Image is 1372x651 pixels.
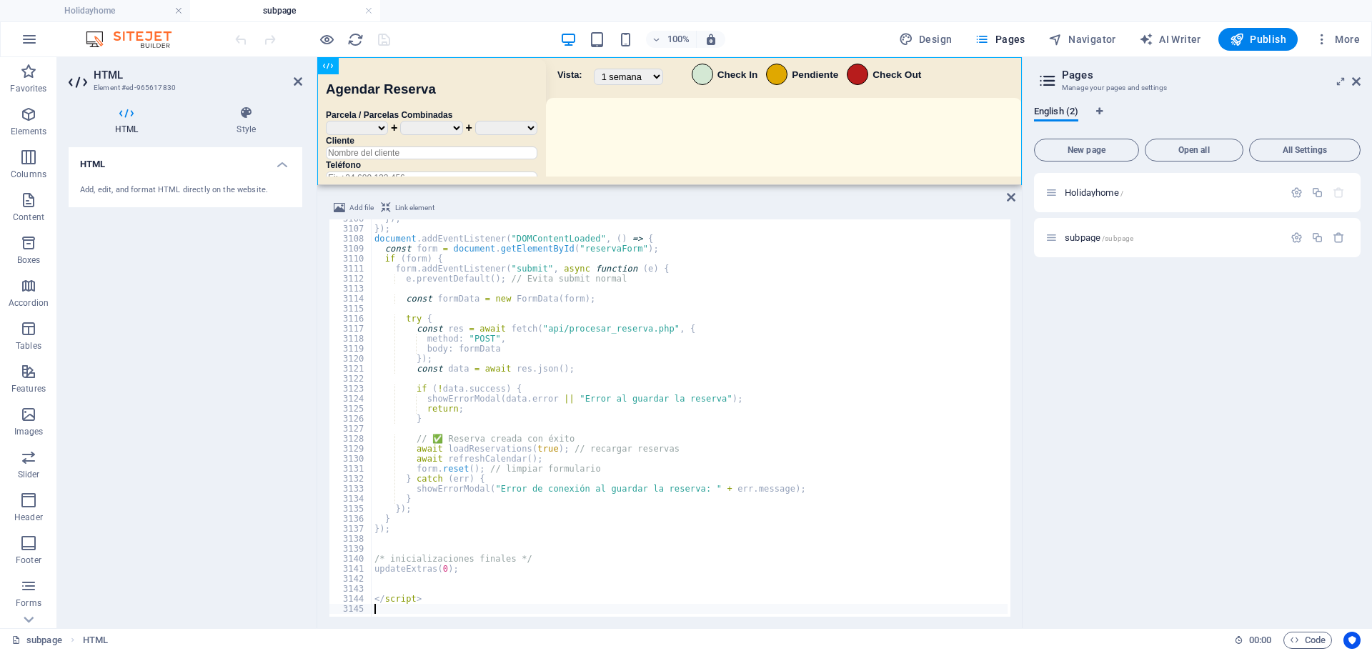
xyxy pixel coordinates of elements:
p: Boxes [17,254,41,266]
div: 3130 [329,454,372,464]
input: Nombre del cliente [9,89,220,102]
div: 3133 [329,484,372,494]
button: New page [1034,139,1139,161]
div: 3118 [329,334,372,344]
h3: Element #ed-965617830 [94,81,274,94]
button: Add file [332,199,376,217]
div: 3144 [329,594,372,604]
span: Link element [395,199,434,217]
div: Duplicate [1311,187,1323,199]
nav: breadcrumb [83,632,108,649]
i: On resize automatically adjust zoom level to fit chosen device. [705,33,717,46]
div: 3136 [329,514,372,524]
button: Design [893,28,958,51]
p: Footer [16,555,41,566]
h4: subpage [190,3,380,19]
h4: HTML [69,106,190,136]
h4: Style [190,106,302,136]
button: Pages [969,28,1030,51]
span: New page [1040,146,1133,154]
span: Code [1290,632,1326,649]
i: Reload page [347,31,364,48]
div: subpage/subpage [1060,233,1283,242]
div: 3117 [329,324,372,334]
h4: HTML [69,147,302,173]
span: All Settings [1256,146,1354,154]
span: / [1120,189,1123,197]
div: 3134 [329,494,372,504]
div: Add, edit, and format HTML directly on the website. [80,184,291,197]
h2: Pages [1062,69,1361,81]
div: 3115 [329,304,372,314]
h6: Session time [1234,632,1272,649]
span: More [1315,32,1360,46]
div: Holidayhome/ [1060,188,1283,197]
div: The startpage cannot be deleted [1333,187,1345,199]
div: 3124 [329,394,372,404]
div: 3141 [329,564,372,574]
div: 3120 [329,354,372,364]
p: Forms [16,597,41,609]
div: 3145 [329,604,372,614]
div: 3142 [329,574,372,584]
div: 3122 [329,374,372,384]
div: 3140 [329,554,372,564]
button: All Settings [1249,139,1361,161]
span: Pages [975,32,1025,46]
h3: Manage your pages and settings [1062,81,1332,94]
div: 3125 [329,404,372,414]
div: 3131 [329,464,372,474]
p: Tables [16,340,41,352]
p: Images [14,426,44,437]
p: Content [13,212,44,223]
p: Slider [18,469,40,480]
div: 3121 [329,364,372,374]
div: 3126 [329,414,372,424]
button: 100% [646,31,697,48]
div: 3114 [329,294,372,304]
button: More [1309,28,1366,51]
div: 3128 [329,434,372,444]
div: Remove [1333,232,1345,244]
div: 3113 [329,284,372,294]
button: Open all [1145,139,1243,161]
div: 3107 [329,224,372,234]
div: 3139 [329,544,372,554]
a: Click to cancel selection. Double-click to open Pages [11,632,62,649]
button: Navigator [1043,28,1122,51]
button: Usercentrics [1343,632,1361,649]
span: Publish [1230,32,1286,46]
button: Code [1283,632,1332,649]
div: Language Tabs [1034,106,1361,133]
div: 3110 [329,254,372,264]
span: AI Writer [1139,32,1201,46]
span: Navigator [1048,32,1116,46]
p: Favorites [10,83,46,94]
span: Open all [1151,146,1237,154]
div: 3129 [329,444,372,454]
div: 3119 [329,344,372,354]
div: 3108 [329,234,372,244]
span: Click to select. Double-click to edit [83,632,108,649]
span: subpage [1065,232,1133,243]
button: Publish [1218,28,1298,51]
span: English (2) [1034,103,1078,123]
button: Link element [379,199,437,217]
button: Click here to leave preview mode and continue editing [318,31,335,48]
span: /subpage [1102,234,1133,242]
button: AI Writer [1133,28,1207,51]
div: Settings [1291,187,1303,199]
input: Ej: +34 600 123 456 [9,114,220,127]
span: 00 00 [1249,632,1271,649]
button: reload [347,31,364,48]
span: Add file [349,199,374,217]
div: Settings [1291,232,1303,244]
p: Columns [11,169,46,180]
img: Editor Logo [82,31,189,48]
span: Design [899,32,953,46]
h2: HTML [94,69,302,81]
span: Holidayhome [1065,187,1123,198]
div: Duplicate [1311,232,1323,244]
div: 3127 [329,424,372,434]
div: Design (Ctrl+Alt+Y) [893,28,958,51]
